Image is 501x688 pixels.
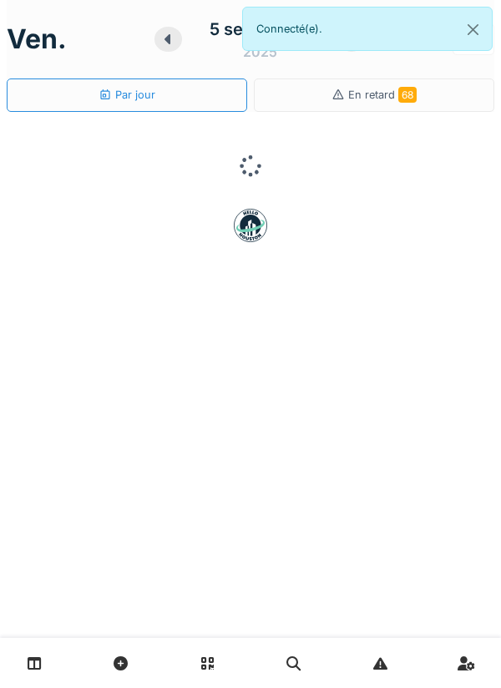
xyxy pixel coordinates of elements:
[99,87,155,103] div: Par jour
[398,87,417,103] span: 68
[7,23,67,55] h1: ven.
[210,17,311,42] div: 5 septembre
[242,7,493,51] div: Connecté(e).
[234,209,267,242] img: badge-BVDL4wpA.svg
[454,8,492,52] button: Close
[348,89,417,101] span: En retard
[243,42,277,62] div: 2025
